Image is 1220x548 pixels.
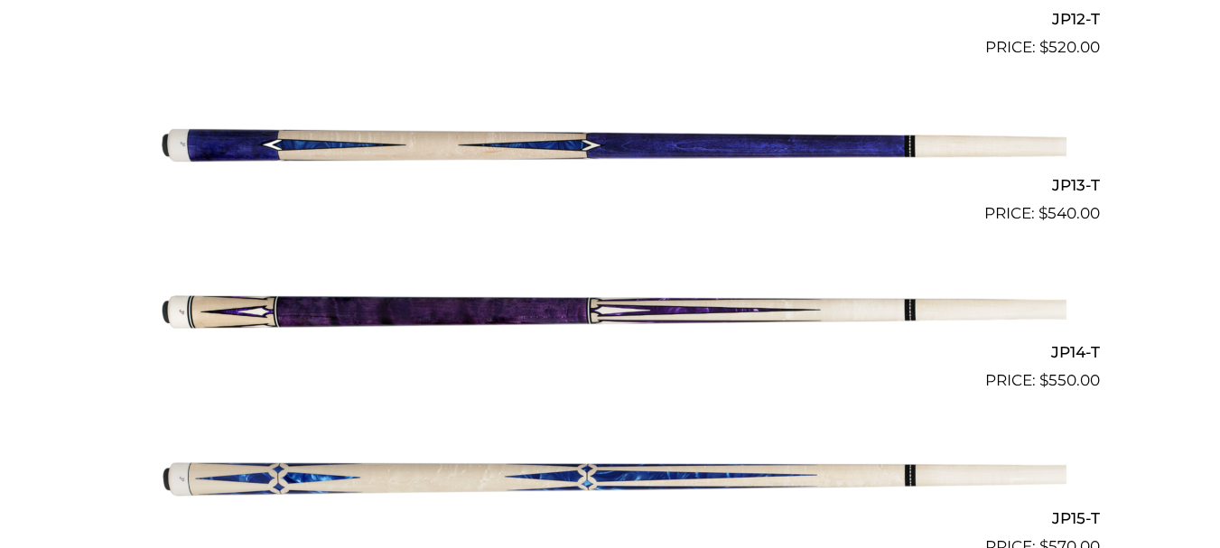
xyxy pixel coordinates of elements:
bdi: 520.00 [1039,38,1100,56]
span: $ [1039,371,1048,389]
a: JP13-T $540.00 [121,67,1100,226]
h2: JP15-T [121,502,1100,535]
span: $ [1038,204,1048,222]
bdi: 540.00 [1038,204,1100,222]
a: JP14-T $550.00 [121,233,1100,392]
span: $ [1039,38,1048,56]
bdi: 550.00 [1039,371,1100,389]
h2: JP12-T [121,3,1100,36]
h2: JP14-T [121,335,1100,368]
h2: JP13-T [121,169,1100,202]
img: JP14-T [154,233,1066,385]
img: JP13-T [154,67,1066,218]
